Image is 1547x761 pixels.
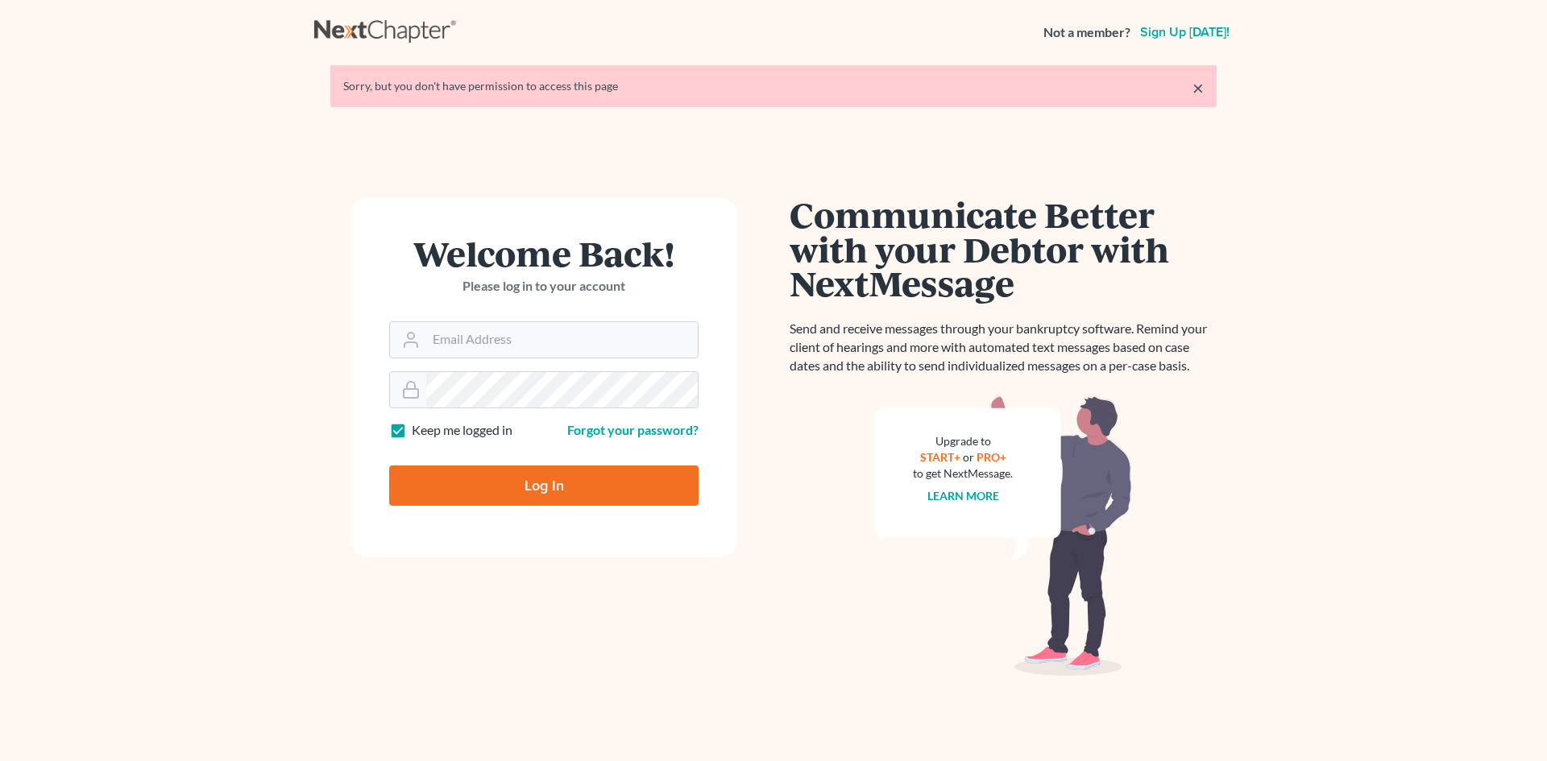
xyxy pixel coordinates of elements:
input: Email Address [426,322,698,358]
a: Forgot your password? [567,422,699,437]
span: or [963,450,974,464]
a: × [1192,78,1204,97]
div: Sorry, but you don't have permission to access this page [343,78,1204,94]
div: to get NextMessage. [913,465,1013,482]
p: Please log in to your account [389,277,699,296]
div: Upgrade to [913,433,1013,449]
a: Learn more [927,489,999,503]
h1: Welcome Back! [389,236,699,271]
img: nextmessage_bg-59042aed3d76b12b5cd301f8e5b87938c9018125f34e5fa2b7a6b67550977c72.svg [874,395,1132,676]
a: START+ [920,450,960,464]
a: PRO+ [977,450,1006,464]
strong: Not a member? [1043,23,1130,42]
p: Send and receive messages through your bankruptcy software. Remind your client of hearings and mo... [790,320,1217,375]
input: Log In [389,465,699,506]
label: Keep me logged in [412,421,512,440]
h1: Communicate Better with your Debtor with NextMessage [790,197,1217,300]
a: Sign up [DATE]! [1137,26,1233,39]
